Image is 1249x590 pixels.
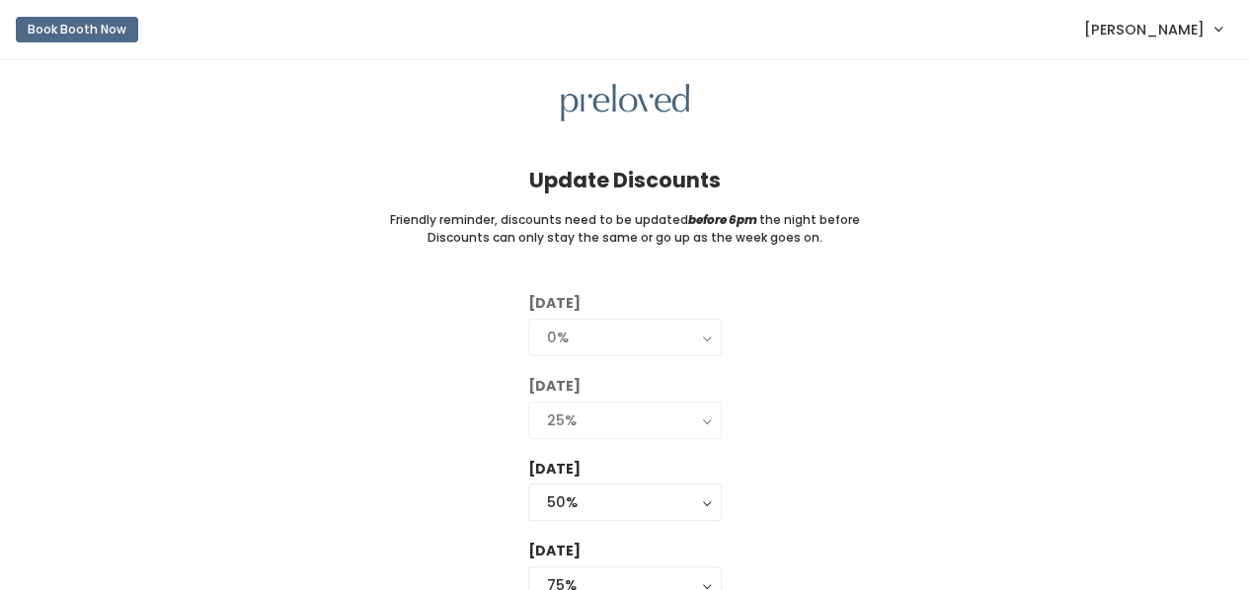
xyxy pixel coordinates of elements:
small: Friendly reminder, discounts need to be updated the night before [390,211,860,229]
i: before 6pm [688,211,757,228]
div: 50% [547,491,703,513]
a: [PERSON_NAME] [1064,8,1241,50]
button: 50% [528,483,722,521]
button: 0% [528,319,722,356]
label: [DATE] [528,459,581,479]
label: [DATE] [528,541,581,561]
small: Discounts can only stay the same or go up as the week goes on. [428,229,822,247]
div: 25% [547,409,703,431]
label: [DATE] [528,293,581,314]
a: Book Booth Now [16,8,138,51]
button: 25% [528,402,722,439]
span: [PERSON_NAME] [1084,19,1205,40]
h4: Update Discounts [529,169,721,191]
img: preloved logo [561,84,689,122]
div: 0% [547,327,703,348]
label: [DATE] [528,376,581,397]
button: Book Booth Now [16,17,138,42]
